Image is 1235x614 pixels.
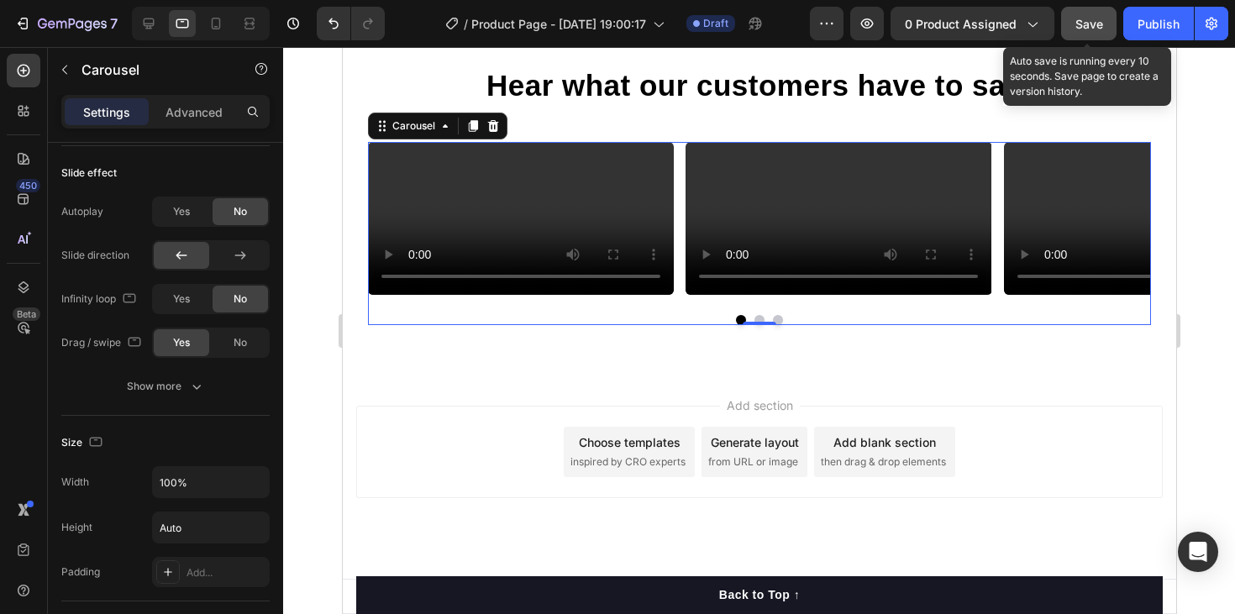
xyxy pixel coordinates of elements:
[317,7,385,40] div: Undo/Redo
[1138,15,1180,33] div: Publish
[343,47,1176,614] iframe: Design area
[365,407,455,422] span: from URL or image
[61,520,92,535] div: Height
[153,512,269,543] input: Auto
[61,432,106,454] div: Size
[228,407,343,422] span: inspired by CRO experts
[661,95,967,248] video: Video
[1075,17,1103,31] span: Save
[234,335,247,350] span: No
[7,7,125,40] button: 7
[61,204,103,219] div: Autoplay
[1178,532,1218,572] div: Open Intercom Messenger
[81,60,224,80] p: Carousel
[110,13,118,34] p: 7
[187,565,265,580] div: Add...
[464,15,468,33] span: /
[61,475,89,490] div: Width
[236,386,338,404] div: Choose templates
[61,564,100,580] div: Padding
[471,15,646,33] span: Product Page - [DATE] 19:00:17
[1061,7,1117,40] button: Save
[173,291,190,307] span: Yes
[377,349,457,367] span: Add section
[343,95,649,248] video: Video
[61,248,129,263] div: Slide direction
[173,335,190,350] span: Yes
[393,268,403,278] button: Dot
[153,467,269,497] input: Auto
[368,386,456,404] div: Generate layout
[234,204,247,219] span: No
[61,165,117,181] div: Slide effect
[478,407,603,422] span: then drag & drop elements
[1123,7,1194,40] button: Publish
[412,268,422,278] button: Dot
[173,204,190,219] span: Yes
[127,378,205,395] div: Show more
[234,291,247,307] span: No
[166,103,223,121] p: Advanced
[13,307,40,321] div: Beta
[491,386,593,404] div: Add blank section
[61,332,145,354] div: Drag / swipe
[703,16,728,31] span: Draft
[376,539,457,557] div: Back to Top ↑
[61,288,139,311] div: Infinity loop
[891,7,1054,40] button: 0 product assigned
[16,179,40,192] div: 450
[46,71,96,87] div: Carousel
[61,371,270,401] button: Show more
[905,15,1017,33] span: 0 product assigned
[430,268,440,278] button: Dot
[13,529,820,567] button: Back to Top ↑
[83,103,130,121] p: Settings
